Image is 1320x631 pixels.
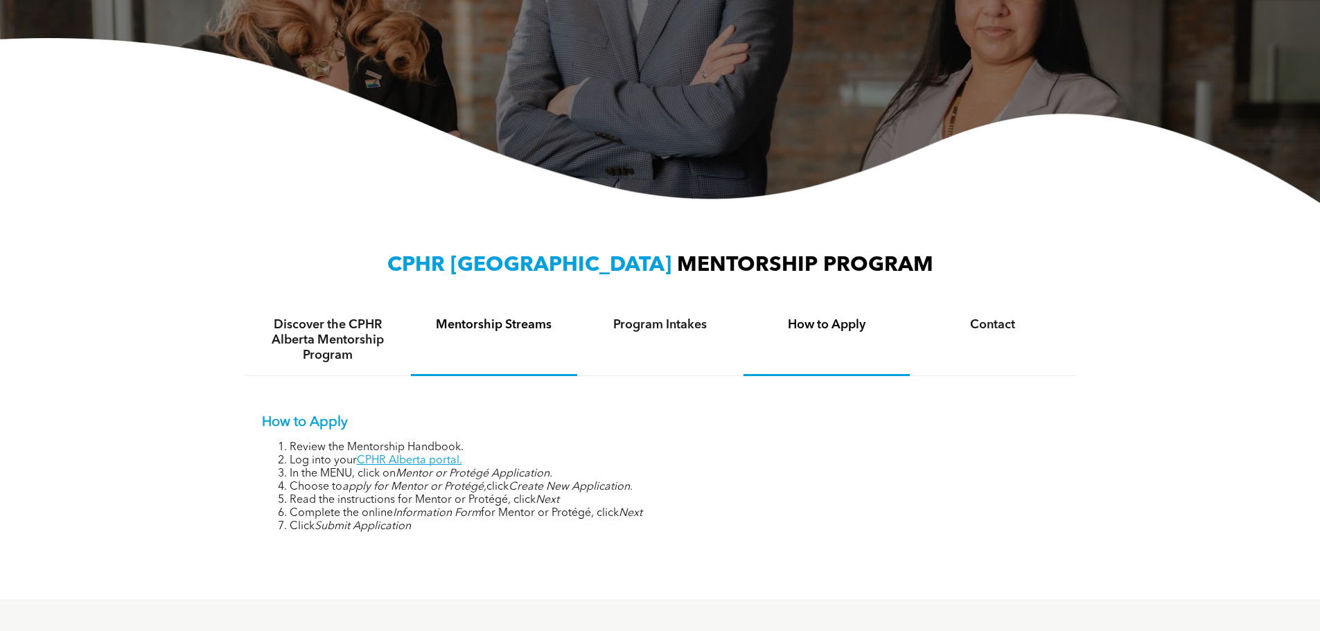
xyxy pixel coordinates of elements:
h4: Contact [922,317,1064,332]
p: How to Apply [262,414,1059,431]
h4: Program Intakes [590,317,731,332]
li: Complete the online for Mentor or Protégé, click [290,507,1059,520]
h4: Mentorship Streams [423,317,565,332]
li: In the MENU, click on [290,468,1059,481]
em: Create New Application. [509,481,633,492]
em: apply for Mentor or Protégé, [342,481,486,492]
a: CPHR Alberta portal. [357,455,462,466]
em: Mentor or Protégé Application. [396,468,552,479]
li: Read the instructions for Mentor or Protégé, click [290,494,1059,507]
em: Information Form [393,508,481,519]
li: Log into your [290,454,1059,468]
h4: How to Apply [756,317,897,332]
em: Submit Application [315,521,411,532]
h4: Discover the CPHR Alberta Mentorship Program [257,317,398,363]
em: Next [536,495,559,506]
li: Click [290,520,1059,533]
li: Choose to click [290,481,1059,494]
span: MENTORSHIP PROGRAM [677,255,933,276]
span: CPHR [GEOGRAPHIC_DATA] [387,255,671,276]
li: Review the Mentorship Handbook. [290,441,1059,454]
em: Next [619,508,642,519]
